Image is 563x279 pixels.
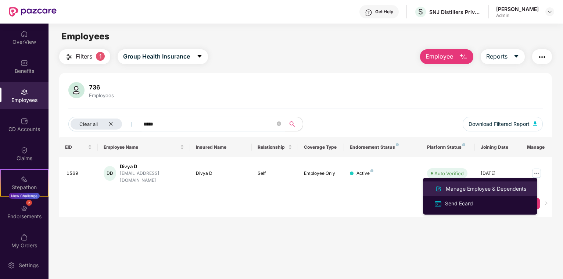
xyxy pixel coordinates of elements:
img: svg+xml;base64,PHN2ZyB4bWxucz0iaHR0cDovL3d3dy53My5vcmcvMjAwMC9zdmciIHdpZHRoPSI4IiBoZWlnaHQ9IjgiIH... [370,169,373,172]
button: Filters1 [59,49,110,64]
img: svg+xml;base64,PHN2ZyBpZD0iTXlfT3JkZXJzIiBkYXRhLW5hbWU9Ik15IE9yZGVycyIgeG1sbnM9Imh0dHA6Ly93d3cudz... [21,234,28,241]
button: Employee [420,49,473,64]
div: Employees [87,92,115,98]
button: Clear allclose [68,117,142,131]
div: [DATE] [481,170,515,177]
span: EID [65,144,86,150]
div: Employee Only [304,170,338,177]
div: Auto Verified [434,170,464,177]
th: Relationship [252,137,298,157]
img: svg+xml;base64,PHN2ZyBpZD0iQmVuZWZpdHMiIHhtbG5zPSJodHRwOi8vd3d3LnczLm9yZy8yMDAwL3N2ZyIgd2lkdGg9Ij... [21,59,28,67]
div: Divya D [120,163,184,170]
span: Employee [426,52,453,61]
button: Group Health Insurancecaret-down [118,49,208,64]
img: svg+xml;base64,PHN2ZyB4bWxucz0iaHR0cDovL3d3dy53My5vcmcvMjAwMC9zdmciIHdpZHRoPSI4IiBoZWlnaHQ9IjgiIH... [462,143,465,146]
img: svg+xml;base64,PHN2ZyB4bWxucz0iaHR0cDovL3d3dy53My5vcmcvMjAwMC9zdmciIHhtbG5zOnhsaW5rPSJodHRwOi8vd3... [434,184,443,193]
span: close-circle [277,121,281,126]
th: EID [59,137,98,157]
img: New Pazcare Logo [9,7,57,17]
th: Employee Name [98,137,190,157]
img: svg+xml;base64,PHN2ZyB4bWxucz0iaHR0cDovL3d3dy53My5vcmcvMjAwMC9zdmciIHhtbG5zOnhsaW5rPSJodHRwOi8vd3... [459,53,468,61]
img: svg+xml;base64,PHN2ZyBpZD0iRHJvcGRvd24tMzJ4MzIiIHhtbG5zPSJodHRwOi8vd3d3LnczLm9yZy8yMDAwL3N2ZyIgd2... [547,9,553,15]
span: Download Filtered Report [469,120,530,128]
img: svg+xml;base64,PHN2ZyB4bWxucz0iaHR0cDovL3d3dy53My5vcmcvMjAwMC9zdmciIHdpZHRoPSI4IiBoZWlnaHQ9IjgiIH... [396,143,399,146]
img: manageButton [531,167,542,179]
span: Clear all [79,121,98,127]
img: svg+xml;base64,PHN2ZyBpZD0iRW5kb3JzZW1lbnRzIiB4bWxucz0iaHR0cDovL3d3dy53My5vcmcvMjAwMC9zdmciIHdpZH... [21,205,28,212]
button: Download Filtered Report [463,117,543,131]
button: Reportscaret-down [481,49,525,64]
span: right [544,201,548,205]
div: New Challenge [9,193,40,199]
span: S [418,7,423,16]
img: svg+xml;base64,PHN2ZyB4bWxucz0iaHR0cDovL3d3dy53My5vcmcvMjAwMC9zdmciIHhtbG5zOnhsaW5rPSJodHRwOi8vd3... [68,82,85,98]
img: svg+xml;base64,PHN2ZyB4bWxucz0iaHR0cDovL3d3dy53My5vcmcvMjAwMC9zdmciIHdpZHRoPSIxNiIgaGVpZ2h0PSIxNi... [434,200,442,208]
th: Manage [521,137,552,157]
div: [EMAIL_ADDRESS][DOMAIN_NAME] [120,170,184,184]
span: caret-down [513,53,519,60]
img: svg+xml;base64,PHN2ZyB4bWxucz0iaHR0cDovL3d3dy53My5vcmcvMjAwMC9zdmciIHdpZHRoPSIyMSIgaGVpZ2h0PSIyMC... [21,176,28,183]
img: svg+xml;base64,PHN2ZyBpZD0iRW1wbG95ZWVzIiB4bWxucz0iaHR0cDovL3d3dy53My5vcmcvMjAwMC9zdmciIHdpZHRoPS... [21,88,28,96]
div: Manage Employee & Dependents [444,185,528,193]
button: right [540,198,552,209]
img: svg+xml;base64,PHN2ZyBpZD0iQ2xhaW0iIHhtbG5zPSJodHRwOi8vd3d3LnczLm9yZy8yMDAwL3N2ZyIgd2lkdGg9IjIwIi... [21,146,28,154]
span: 1 [96,52,105,61]
img: svg+xml;base64,PHN2ZyBpZD0iSGVscC0zMngzMiIgeG1sbnM9Imh0dHA6Ly93d3cudzMub3JnLzIwMDAvc3ZnIiB3aWR0aD... [365,9,372,16]
div: Settings [17,262,41,269]
span: Relationship [258,144,287,150]
div: 736 [87,84,115,91]
span: close [108,121,113,126]
div: SNJ Distillers Private Limited [429,8,481,15]
div: Divya D [196,170,246,177]
img: svg+xml;base64,PHN2ZyB4bWxucz0iaHR0cDovL3d3dy53My5vcmcvMjAwMC9zdmciIHdpZHRoPSIyNCIgaGVpZ2h0PSIyNC... [538,53,546,61]
button: search [285,117,303,131]
li: Next Page [540,198,552,209]
span: close-circle [277,121,281,128]
span: Employees [61,31,110,42]
span: Employee Name [104,144,179,150]
span: Filters [76,52,92,61]
div: Platform Status [427,144,469,150]
img: svg+xml;base64,PHN2ZyB4bWxucz0iaHR0cDovL3d3dy53My5vcmcvMjAwMC9zdmciIHhtbG5zOnhsaW5rPSJodHRwOi8vd3... [533,121,537,126]
div: 1569 [67,170,92,177]
span: search [285,121,299,127]
div: Get Help [375,9,393,15]
th: Insured Name [190,137,252,157]
div: 2 [26,200,32,206]
div: [PERSON_NAME] [496,6,539,13]
th: Coverage Type [298,137,344,157]
span: caret-down [197,53,202,60]
div: Admin [496,13,539,18]
div: Endorsement Status [350,144,415,150]
img: svg+xml;base64,PHN2ZyBpZD0iQ0RfQWNjb3VudHMiIGRhdGEtbmFtZT0iQ0QgQWNjb3VudHMiIHhtbG5zPSJodHRwOi8vd3... [21,117,28,125]
span: Reports [486,52,508,61]
div: Active [356,170,373,177]
div: Self [258,170,292,177]
img: svg+xml;base64,PHN2ZyBpZD0iU2V0dGluZy0yMHgyMCIgeG1sbnM9Imh0dHA6Ly93d3cudzMub3JnLzIwMDAvc3ZnIiB3aW... [8,262,15,269]
img: svg+xml;base64,PHN2ZyB4bWxucz0iaHR0cDovL3d3dy53My5vcmcvMjAwMC9zdmciIHdpZHRoPSIyNCIgaGVpZ2h0PSIyNC... [65,53,73,61]
span: Group Health Insurance [123,52,190,61]
img: svg+xml;base64,PHN2ZyBpZD0iSG9tZSIgeG1sbnM9Imh0dHA6Ly93d3cudzMub3JnLzIwMDAvc3ZnIiB3aWR0aD0iMjAiIG... [21,30,28,38]
div: DD [104,166,116,181]
div: Stepathon [1,184,48,191]
div: Send Ecard [444,199,474,208]
th: Joining Date [475,137,521,157]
